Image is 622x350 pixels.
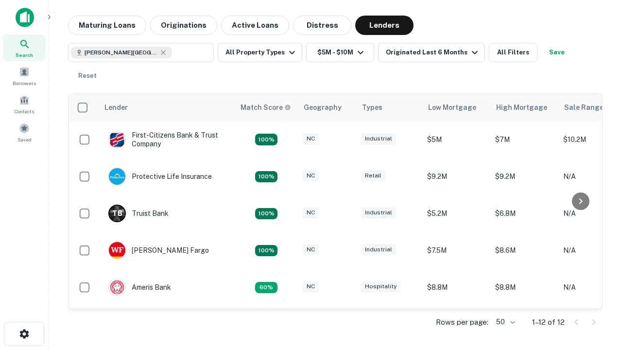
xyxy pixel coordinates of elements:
td: $8.8M [422,269,490,306]
td: $7M [490,121,558,158]
div: High Mortgage [496,102,547,113]
div: First-citizens Bank & Trust Company [108,131,225,148]
div: [PERSON_NAME] Fargo [108,242,209,259]
button: All Property Types [218,43,302,62]
a: Search [3,35,46,61]
div: Industrial [361,207,396,218]
button: Active Loans [221,16,289,35]
button: Originations [150,16,217,35]
div: Matching Properties: 1, hasApolloMatch: undefined [255,282,277,294]
p: T B [112,209,122,219]
img: picture [109,242,125,259]
div: Ameris Bank [108,279,171,296]
td: $9.2M [422,158,490,195]
div: Low Mortgage [428,102,476,113]
td: $9.2M [490,158,558,195]
td: $9.2M [422,306,490,343]
div: Geography [304,102,342,113]
a: Saved [3,119,46,145]
a: Contacts [3,91,46,117]
button: All Filters [489,43,537,62]
img: capitalize-icon.png [16,8,34,27]
p: Rows per page: [436,316,488,328]
button: Originated Last 6 Months [378,43,485,62]
div: Capitalize uses an advanced AI algorithm to match your search with the best lender. The match sco... [241,102,291,113]
span: Contacts [15,107,34,115]
iframe: Chat Widget [573,241,622,288]
td: $8.6M [490,232,558,269]
td: $5M [422,121,490,158]
span: [PERSON_NAME][GEOGRAPHIC_DATA], [GEOGRAPHIC_DATA] [85,48,157,57]
button: Distress [293,16,351,35]
div: Originated Last 6 Months [386,47,481,58]
div: 50 [492,315,517,329]
img: picture [109,168,125,185]
div: NC [303,133,319,144]
button: Save your search to get updates of matches that match your search criteria. [541,43,572,62]
div: Truist Bank [108,205,169,222]
span: Borrowers [13,79,36,87]
th: Types [356,94,422,121]
div: NC [303,244,319,255]
div: Lender [104,102,128,113]
div: Matching Properties: 2, hasApolloMatch: undefined [255,245,277,257]
th: Capitalize uses an advanced AI algorithm to match your search with the best lender. The match sco... [235,94,298,121]
td: $9.2M [490,306,558,343]
button: Reset [72,66,103,86]
th: Low Mortgage [422,94,490,121]
div: Matching Properties: 2, hasApolloMatch: undefined [255,134,277,145]
div: Matching Properties: 2, hasApolloMatch: undefined [255,171,277,183]
td: $6.8M [490,195,558,232]
button: $5M - $10M [306,43,374,62]
div: Industrial [361,133,396,144]
div: Retail [361,170,385,181]
th: High Mortgage [490,94,558,121]
div: Types [362,102,382,113]
td: $7.5M [422,232,490,269]
th: Geography [298,94,356,121]
span: Saved [17,136,32,143]
p: 1–12 of 12 [532,316,565,328]
div: NC [303,281,319,292]
button: Lenders [355,16,414,35]
a: Borrowers [3,63,46,89]
th: Lender [99,94,235,121]
div: NC [303,207,319,218]
td: $5.2M [422,195,490,232]
h6: Match Score [241,102,289,113]
img: picture [109,131,125,148]
img: picture [109,279,125,296]
span: Search [16,51,33,59]
div: Matching Properties: 3, hasApolloMatch: undefined [255,208,277,220]
td: $8.8M [490,269,558,306]
button: Maturing Loans [68,16,146,35]
div: Sale Range [564,102,604,113]
div: Hospitality [361,281,400,292]
div: Protective Life Insurance [108,168,212,185]
div: NC [303,170,319,181]
div: Industrial [361,244,396,255]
